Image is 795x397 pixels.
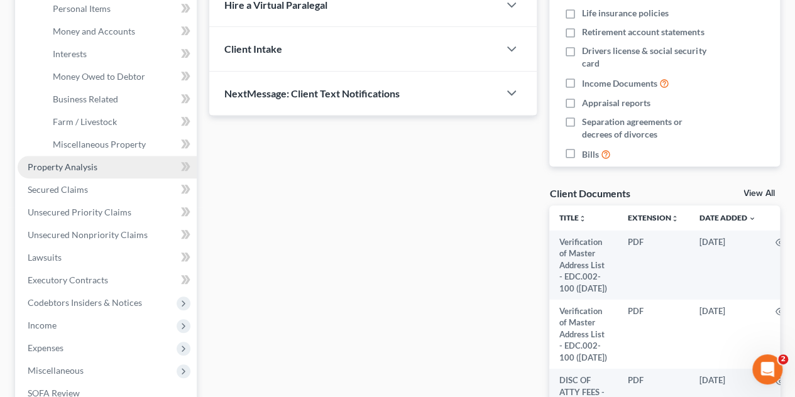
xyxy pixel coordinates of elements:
a: Secured Claims [18,178,197,201]
span: Unsecured Priority Claims [28,207,131,217]
span: Separation agreements or decrees of divorces [582,116,711,141]
a: Titleunfold_more [559,213,586,222]
span: Executory Contracts [28,275,108,285]
a: Lawsuits [18,246,197,269]
td: [DATE] [689,300,765,369]
span: Life insurance policies [582,7,669,19]
a: Business Related [43,88,197,111]
i: expand_more [748,215,755,222]
a: Farm / Livestock [43,111,197,133]
span: Expenses [28,342,63,353]
span: NextMessage: Client Text Notifications [224,87,400,99]
td: Verification of Master Address List - EDC.002-100 ([DATE]) [549,231,618,300]
iframe: Intercom live chat [752,354,782,384]
span: Property Analysis [28,161,97,172]
span: Income [28,320,57,330]
span: Miscellaneous Property [53,139,146,150]
a: View All [743,189,775,198]
span: 2 [778,354,788,364]
span: Drivers license & social security card [582,45,711,70]
span: Appraisal reports [582,97,650,109]
span: Codebtors Insiders & Notices [28,297,142,308]
i: unfold_more [671,215,679,222]
a: Miscellaneous Property [43,133,197,156]
span: Miscellaneous [28,365,84,376]
a: Money and Accounts [43,20,197,43]
td: PDF [618,300,689,369]
a: Property Analysis [18,156,197,178]
span: Farm / Livestock [53,116,117,127]
span: Unsecured Nonpriority Claims [28,229,148,240]
span: Personal Items [53,3,111,14]
span: Business Related [53,94,118,104]
a: Interests [43,43,197,65]
span: Client Intake [224,43,282,55]
span: Lawsuits [28,252,62,263]
td: Verification of Master Address List - EDC.002-100 ([DATE]) [549,300,618,369]
td: PDF [618,231,689,300]
span: Bills [582,148,599,161]
span: Retirement account statements [582,26,704,38]
i: unfold_more [579,215,586,222]
a: Unsecured Priority Claims [18,201,197,224]
a: Money Owed to Debtor [43,65,197,88]
span: Money and Accounts [53,26,135,36]
a: Executory Contracts [18,269,197,291]
td: [DATE] [689,231,765,300]
a: Date Added expand_more [699,213,755,222]
a: Extensionunfold_more [628,213,679,222]
span: Income Documents [582,77,657,90]
span: Interests [53,48,87,59]
div: Client Documents [549,187,630,200]
span: Secured Claims [28,184,88,195]
a: Unsecured Nonpriority Claims [18,224,197,246]
span: Money Owed to Debtor [53,71,145,82]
